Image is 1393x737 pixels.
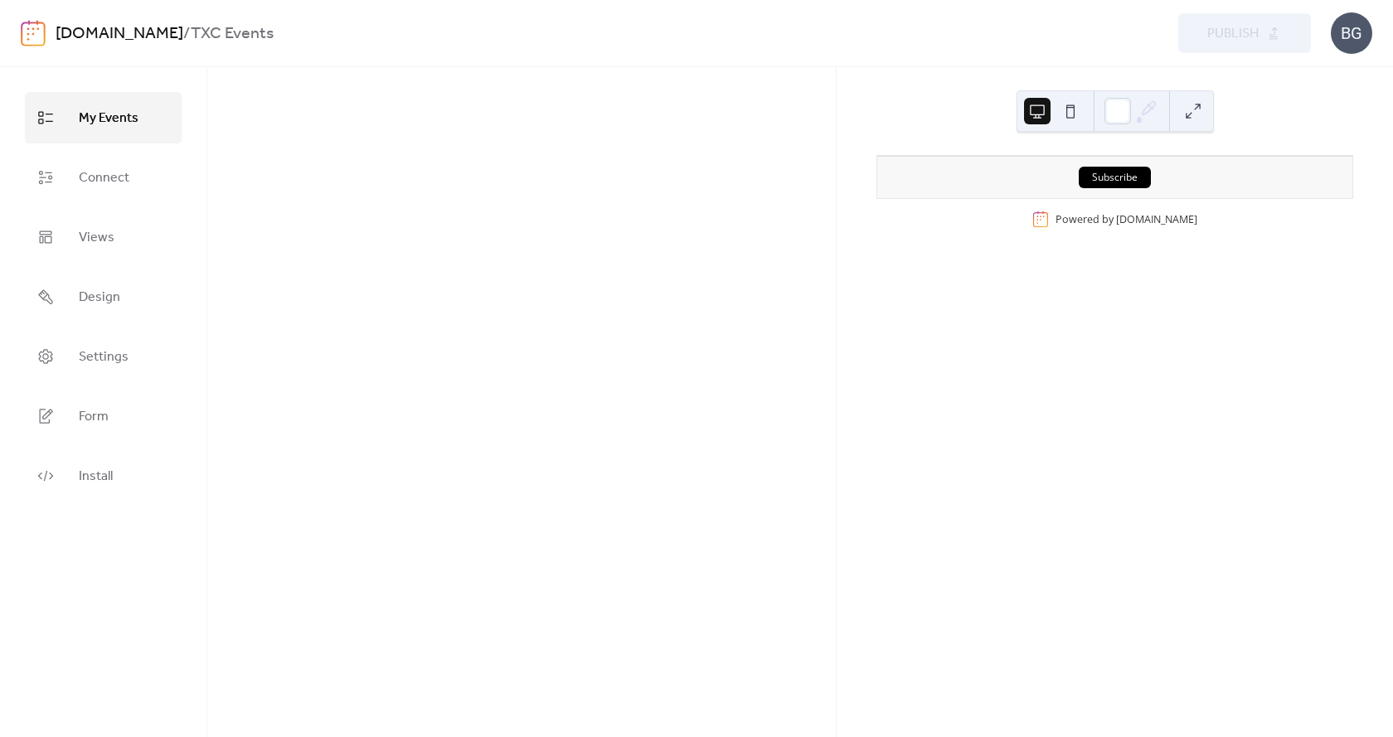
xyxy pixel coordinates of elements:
[25,92,182,143] a: My Events
[79,165,129,192] span: Connect
[1331,12,1372,54] div: BG
[183,18,191,50] b: /
[25,390,182,442] a: Form
[79,284,120,311] span: Design
[25,271,182,322] a: Design
[25,211,182,263] a: Views
[79,225,114,251] span: Views
[25,152,182,203] a: Connect
[1079,167,1151,188] button: Subscribe
[79,105,138,132] span: My Events
[79,344,129,371] span: Settings
[25,331,182,382] a: Settings
[21,20,46,46] img: logo
[25,450,182,502] a: Install
[1116,212,1197,226] a: [DOMAIN_NAME]
[56,18,183,50] a: [DOMAIN_NAME]
[79,463,113,490] span: Install
[79,404,109,430] span: Form
[191,18,274,50] b: TXC Events
[1056,212,1197,226] div: Powered by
